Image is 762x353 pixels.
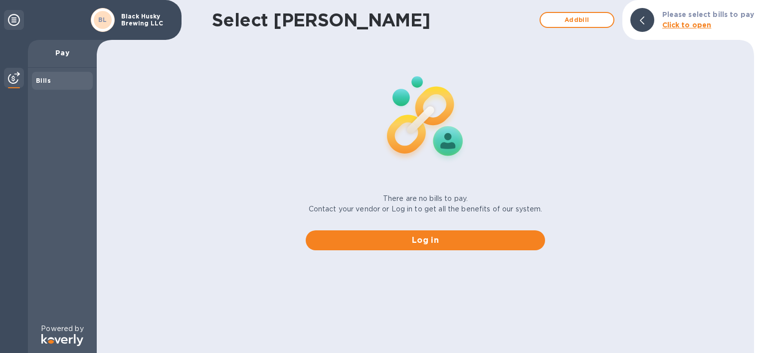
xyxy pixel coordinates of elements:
span: Log in [314,234,537,246]
h1: Select [PERSON_NAME] [212,9,535,30]
button: Log in [306,230,545,250]
button: Addbill [540,12,614,28]
b: Bills [36,77,51,84]
b: BL [98,16,107,23]
b: Please select bills to pay [662,10,754,18]
p: Black Husky Brewing LLC [121,13,171,27]
img: Logo [41,334,83,346]
p: There are no bills to pay. Contact your vendor or Log in to get all the benefits of our system. [309,193,543,214]
b: Click to open [662,21,712,29]
p: Powered by [41,324,83,334]
span: Add bill [549,14,605,26]
p: Pay [36,48,89,58]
